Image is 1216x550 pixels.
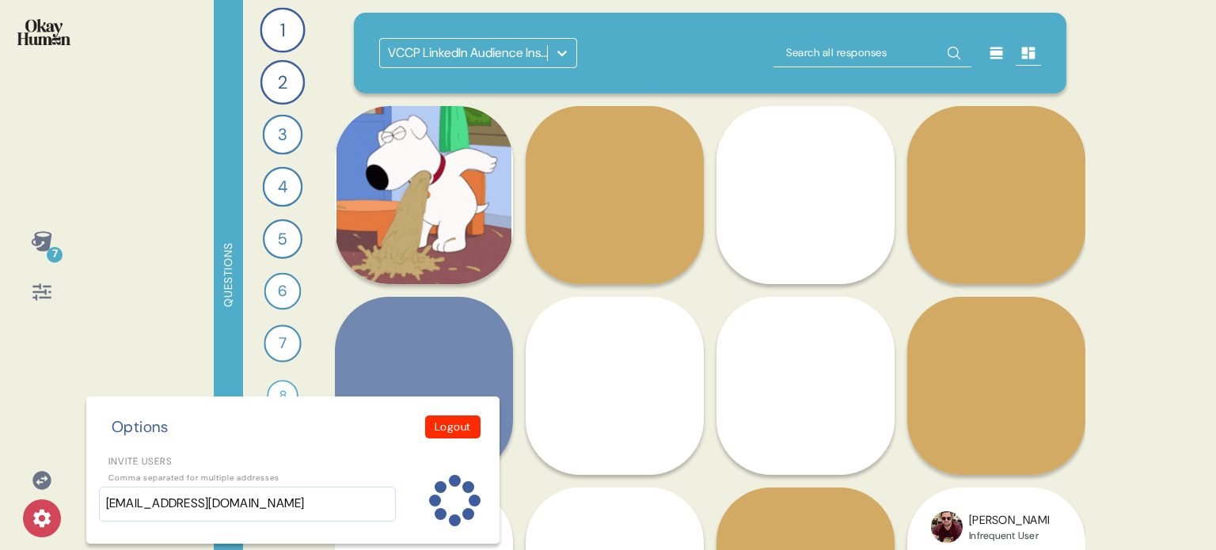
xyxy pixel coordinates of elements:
div: [PERSON_NAME] [969,512,1049,529]
div: 3 [263,115,303,155]
img: profilepic_8430607063649142.jpg [931,511,963,543]
div: 4 [263,167,303,207]
p: Comma separated for multiple addresses [99,472,487,484]
div: 5 [263,219,302,259]
div: 7 [47,247,63,263]
p: Logout [435,419,471,435]
div: Options [105,415,175,438]
div: 7 [264,324,301,362]
label: Invite users [99,454,487,468]
div: 6 [264,273,302,310]
div: 8 [267,380,298,412]
img: okayhuman.3b1b6348.png [17,19,70,45]
div: Infrequent User [969,529,1049,542]
input: email@example.com [99,487,396,522]
div: VCCP LinkedIn Audience Insights ([GEOGRAPHIC_DATA]) [388,44,549,63]
input: Search all responses [773,39,971,67]
div: 2 [260,60,306,105]
div: 1 [260,7,305,52]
